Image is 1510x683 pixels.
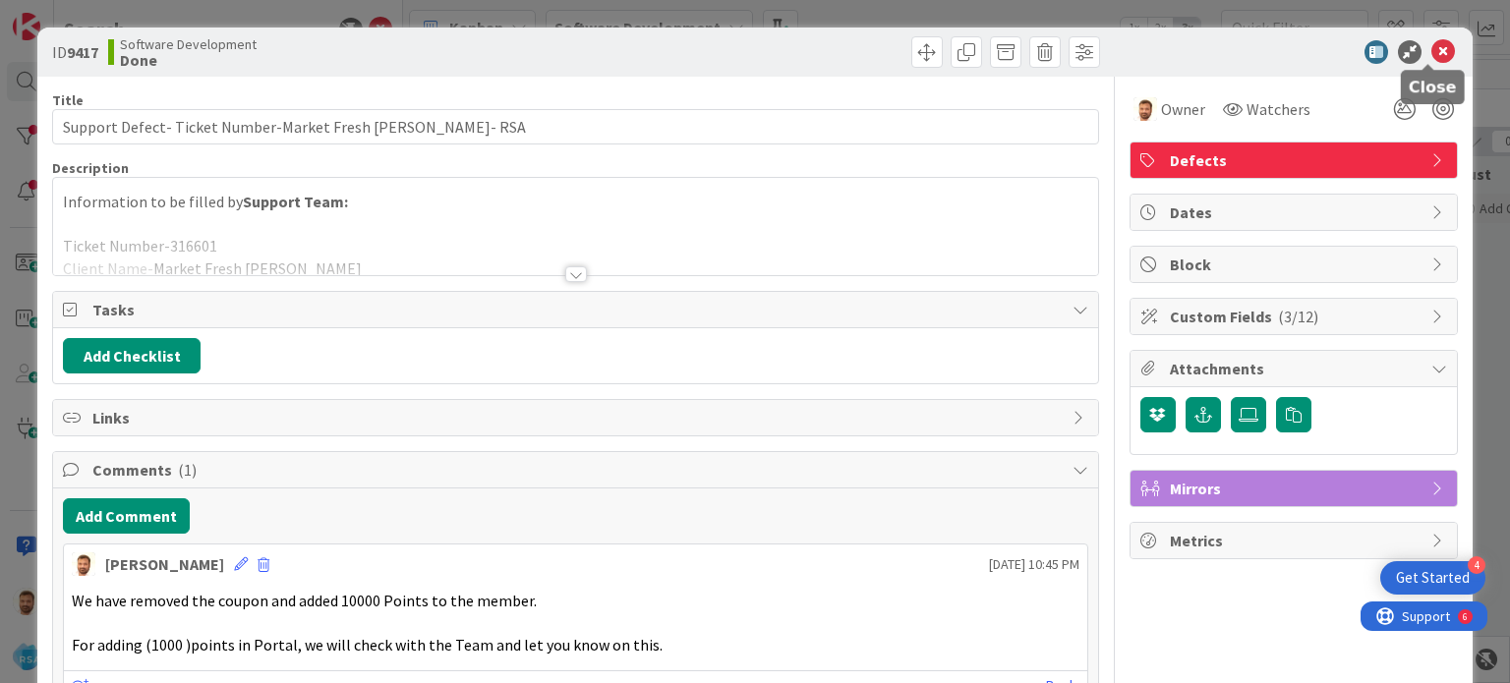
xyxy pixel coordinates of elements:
div: Open Get Started checklist, remaining modules: 4 [1380,561,1485,595]
span: Defects [1170,148,1422,172]
b: Done [120,52,257,68]
span: ( 1 ) [178,460,197,480]
div: 4 [1468,556,1485,574]
img: AS [72,552,95,576]
span: Mirrors [1170,477,1422,500]
span: Description [52,159,129,177]
span: Owner [1161,97,1205,121]
span: For adding (1000 )points in Portal, we will check with the Team and let you know on this. [72,635,663,655]
span: ID [52,40,98,64]
h5: Close [1409,78,1457,96]
strong: Support Team: [243,192,348,211]
span: Watchers [1247,97,1310,121]
span: Custom Fields [1170,305,1422,328]
button: Add Comment [63,498,190,534]
span: Dates [1170,200,1422,224]
span: Links [92,406,1062,429]
span: [DATE] 10:45 PM [989,554,1079,575]
span: Tasks [92,298,1062,321]
span: Metrics [1170,529,1422,552]
p: Information to be filled by [63,191,1087,213]
span: Support [41,3,89,27]
button: Add Checklist [63,338,201,373]
span: Comments [92,458,1062,482]
img: AS [1133,97,1157,121]
div: 6 [102,8,107,24]
span: Block [1170,253,1422,276]
b: 9417 [67,42,98,62]
span: Attachments [1170,357,1422,380]
label: Title [52,91,84,109]
div: Get Started [1396,568,1470,588]
span: ( 3/12 ) [1278,307,1318,326]
div: [PERSON_NAME] [105,552,224,576]
input: type card name here... [52,109,1098,144]
span: Software Development [120,36,257,52]
span: We have removed the coupon and added 10000 Points to the member. [72,591,537,610]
